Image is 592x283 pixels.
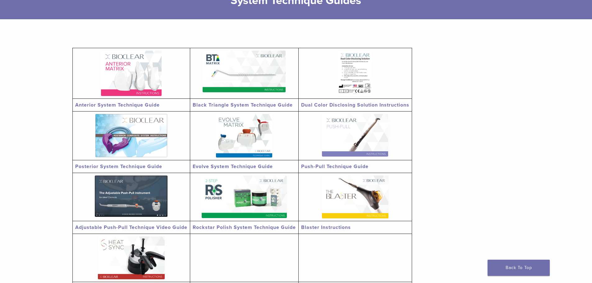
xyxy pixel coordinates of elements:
a: Rockstar Polish System Technique Guide [193,224,296,231]
a: Black Triangle System Technique Guide [193,102,293,108]
a: Back To Top [488,260,550,276]
a: Dual Color Disclosing Solution Instructions [301,102,409,108]
a: Evolve System Technique Guide [193,163,273,170]
a: Blaster Instructions [301,224,351,231]
a: Anterior System Technique Guide [75,102,160,108]
a: Posterior System Technique Guide [75,163,162,170]
a: Push-Pull Technique Guide [301,163,369,170]
a: Adjustable Push-Pull Technique Video Guide [75,224,187,231]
